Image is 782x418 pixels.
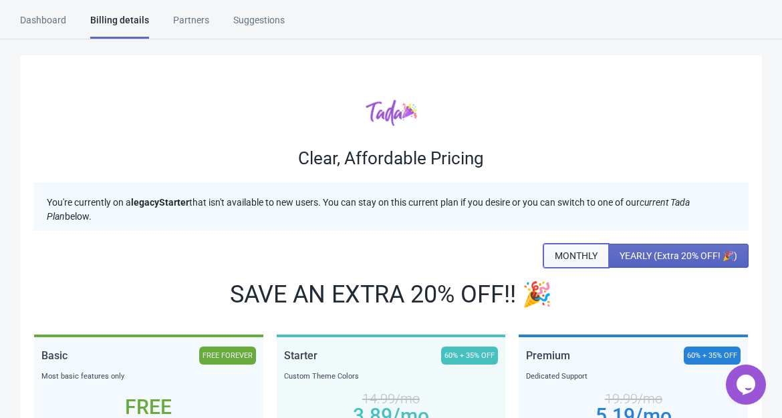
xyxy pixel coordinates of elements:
div: Dashboard [20,13,66,37]
div: Starter [284,347,317,365]
div: Most basic features only [41,370,256,383]
button: MONTHLY [543,244,609,268]
div: Partners [173,13,209,37]
div: 60% + 35% OFF [684,347,741,365]
button: YEARLY (Extra 20% OFF! 🎉) [608,244,749,268]
div: 60% + 35% OFF [441,347,498,365]
div: 14.99 /mo [284,393,499,404]
div: Basic [41,347,68,365]
span: MONTHLY [555,250,598,261]
div: 19.99 /mo [526,393,741,404]
div: Custom Theme Colors [284,370,499,383]
div: Free [41,402,256,413]
div: Dedicated Support [526,370,741,383]
iframe: chat widget [726,365,769,405]
span: YEARLY (Extra 20% OFF! 🎉) [620,250,737,261]
img: tadacolor.png [366,99,417,126]
p: You're currently on a that isn't available to new users. You can stay on this current plan if you... [47,196,735,224]
div: Clear, Affordable Pricing [33,148,749,169]
b: legacy Starter [131,197,189,208]
div: SAVE AN EXTRA 20% OFF!! 🎉 [33,284,749,305]
div: FREE FOREVER [199,347,256,365]
div: Billing details [90,13,149,39]
div: Suggestions [233,13,285,37]
i: current Tada Plan [47,197,690,222]
div: Premium [526,347,570,365]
